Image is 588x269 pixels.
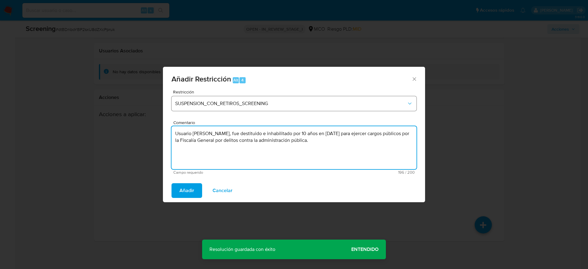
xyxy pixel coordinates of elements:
button: Restriction [171,96,417,111]
span: Máximo 200 caracteres [294,170,415,174]
span: Alt [233,77,238,83]
span: Comentario [173,120,418,125]
span: Añadir Restricción [171,74,231,84]
span: 4 [241,77,244,83]
span: Campo requerido [173,170,294,175]
button: Añadir [171,183,202,198]
span: Añadir [179,184,194,197]
span: Cancelar [213,184,232,197]
span: SUSPENSION_CON_RETIROS_SCREENING [175,100,407,107]
button: Cancelar [205,183,240,198]
textarea: Usuario [PERSON_NAME], fue destituido e inhabilitado por 10 años en [DATE] para ejercer cargos pú... [171,126,417,169]
button: Cerrar ventana [411,76,417,81]
span: Restricción [173,90,418,94]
